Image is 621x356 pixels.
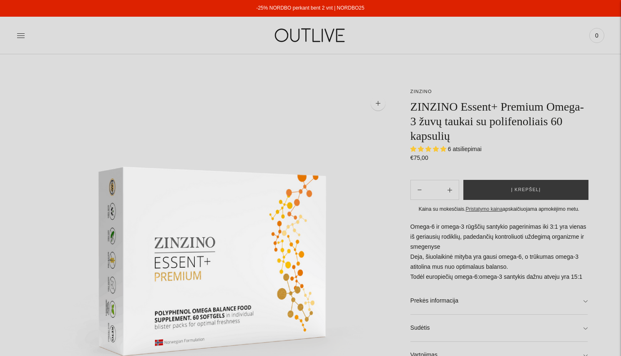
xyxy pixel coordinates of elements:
h1: ZINZINO Essent+ Premium Omega-3 žuvų taukai su polifenoliais 60 kapsulių [410,99,588,143]
a: 0 [589,26,604,45]
span: 5.00 stars [410,146,448,152]
span: €75,00 [410,154,428,161]
img: OUTLIVE [259,21,363,50]
span: Į krepšelį [511,186,541,194]
a: Pristatymo kaina [465,206,503,212]
a: ZINZINO [410,89,432,94]
button: Į krepšelį [463,180,588,200]
div: Kaina su mokesčiais. apskaičiuojama apmokėjimo metu. [410,205,588,214]
a: Sudėtis [410,315,588,341]
span: 0 [591,30,603,41]
input: Product quantity [428,184,441,196]
button: Subtract product quantity [441,180,459,200]
a: Prekės informacija [410,288,588,314]
span: 6 atsiliepimai [448,146,482,152]
p: Omega-6 ir omega-3 rūgščių santykio pagerinimas iki 3:1 yra vienas iš geriausių rodiklių, padedan... [410,222,588,282]
button: Add product quantity [411,180,428,200]
a: -25% NORDBO perkant bent 2 vnt | NORDBO25 [256,5,364,11]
